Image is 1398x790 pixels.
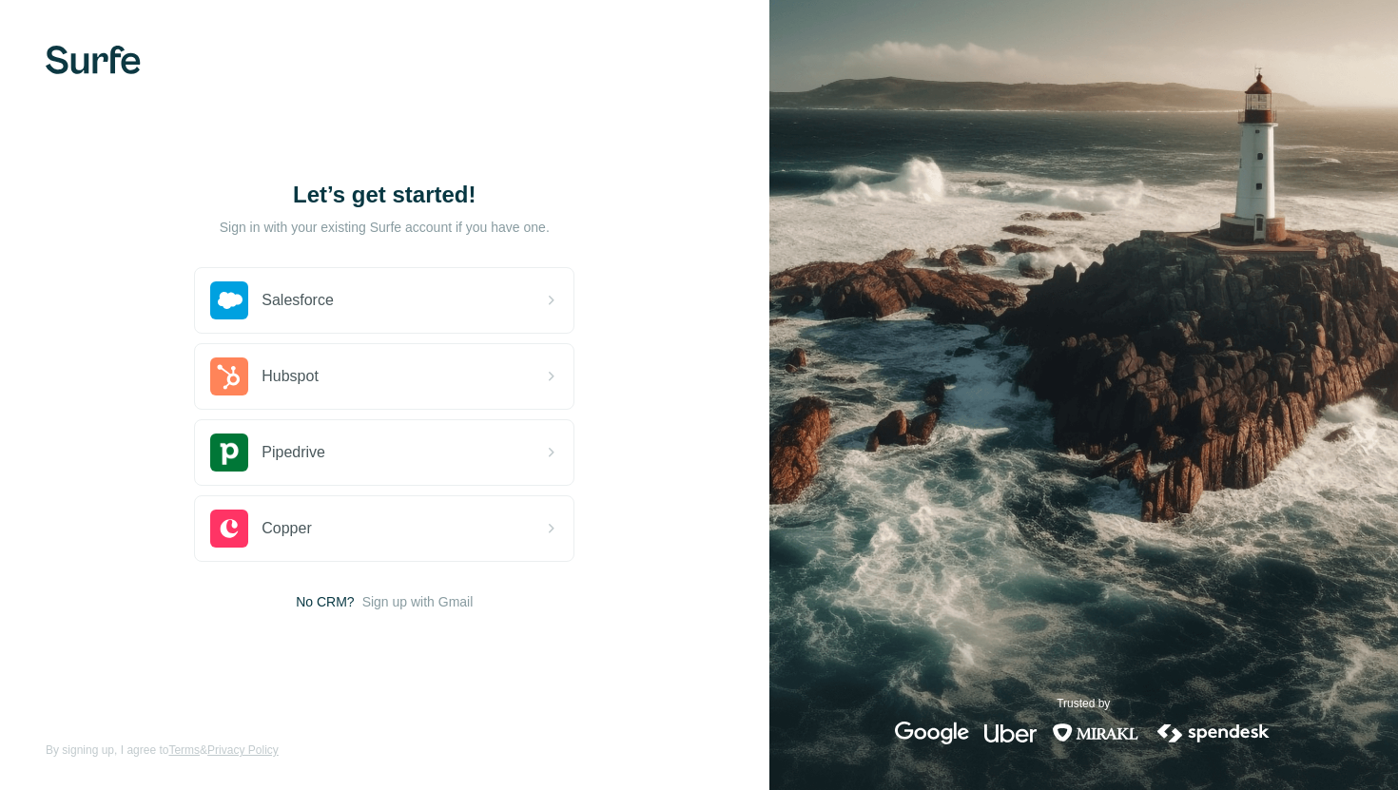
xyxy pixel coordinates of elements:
[168,743,200,757] a: Terms
[210,281,248,319] img: salesforce's logo
[210,510,248,548] img: copper's logo
[220,218,550,237] p: Sign in with your existing Surfe account if you have one.
[207,743,279,757] a: Privacy Policy
[262,289,334,312] span: Salesforce
[46,742,279,759] span: By signing up, I agree to &
[984,722,1037,744] img: uber's logo
[362,592,474,611] button: Sign up with Gmail
[46,46,141,74] img: Surfe's logo
[210,434,248,472] img: pipedrive's logo
[262,517,311,540] span: Copper
[210,357,248,395] img: hubspot's logo
[895,722,969,744] img: google's logo
[262,365,319,388] span: Hubspot
[262,441,325,464] span: Pipedrive
[1052,722,1139,744] img: mirakl's logo
[1155,722,1272,744] img: spendesk's logo
[1057,695,1110,712] p: Trusted by
[194,180,574,210] h1: Let’s get started!
[296,592,354,611] span: No CRM?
